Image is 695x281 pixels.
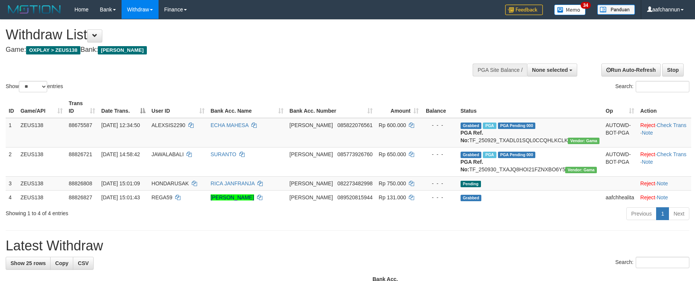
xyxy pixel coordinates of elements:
label: Search: [615,81,689,92]
span: [PERSON_NAME] [290,151,333,157]
span: Copy 085822076561 to clipboard [337,122,373,128]
th: Status [458,96,603,118]
a: ECHA MAHESA [211,122,248,128]
span: [PERSON_NAME] [98,46,146,54]
th: Action [637,96,691,118]
span: Vendor URL: https://trx31.1velocity.biz [568,138,599,144]
span: Rp 750.000 [379,180,406,186]
span: [DATE] 15:01:09 [101,180,140,186]
a: Reject [640,180,655,186]
a: Note [642,159,653,165]
a: Note [657,180,668,186]
span: Rp 600.000 [379,122,406,128]
a: SURANTO [211,151,236,157]
th: User ID: activate to sort column ascending [148,96,207,118]
span: ALEXSIS2290 [151,122,185,128]
span: Rp 131.000 [379,194,406,200]
label: Search: [615,257,689,268]
span: 88675587 [69,122,92,128]
select: Showentries [19,81,47,92]
a: Reject [640,151,655,157]
th: Bank Acc. Number: activate to sort column ascending [287,96,376,118]
a: Reject [640,122,655,128]
a: Next [669,207,689,220]
a: Previous [626,207,656,220]
td: 3 [6,176,17,190]
td: · · [637,118,691,147]
a: Show 25 rows [6,257,51,270]
span: Grabbed [461,195,482,201]
span: 34 [581,2,591,9]
span: Copy 089520815944 to clipboard [337,194,373,200]
span: HONDARUSAK [151,180,189,186]
a: CSV [73,257,94,270]
span: REGA59 [151,194,172,200]
span: 88826721 [69,151,92,157]
th: ID [6,96,17,118]
span: [DATE] 15:01:43 [101,194,140,200]
th: Trans ID: activate to sort column ascending [66,96,98,118]
span: 88826808 [69,180,92,186]
span: Marked by aafpengsreynich [483,123,496,129]
span: JAWALABALI [151,151,183,157]
span: Grabbed [461,123,482,129]
span: Copy 085773926760 to clipboard [337,151,373,157]
th: Amount: activate to sort column ascending [376,96,422,118]
span: CSV [78,260,89,266]
img: Button%20Memo.svg [554,5,586,15]
span: [DATE] 12:34:50 [101,122,140,128]
span: Copy [55,260,68,266]
a: Check Trans [657,122,687,128]
td: 1 [6,118,17,147]
span: Grabbed [461,152,482,158]
a: RICA JANFRANJA [211,180,255,186]
b: PGA Ref. No: [461,159,483,172]
span: None selected [532,67,568,73]
input: Search: [636,257,689,268]
img: Feedback.jpg [505,5,543,15]
span: OXPLAY > ZEUS138 [26,46,80,54]
span: Copy 082273482998 to clipboard [337,180,373,186]
label: Show entries [6,81,63,92]
span: 88826827 [69,194,92,200]
td: ZEUS138 [17,147,66,176]
span: Marked by aafpengsreynich [483,152,496,158]
td: TF_250930_TXAJQ8HOI21FZNXBO6Y5 [458,147,603,176]
td: ZEUS138 [17,118,66,147]
b: PGA Ref. No: [461,130,483,143]
a: 1 [656,207,669,220]
a: Note [642,130,653,136]
h1: Latest Withdraw [6,238,689,253]
a: Copy [50,257,73,270]
a: Stop [662,64,684,76]
td: TF_250929_TXADL01SQL0CCQHLKCLK [458,118,603,147]
span: Vendor URL: https://trx31.1velocity.biz [565,167,597,173]
th: Game/API: activate to sort column ascending [17,96,66,118]
a: Run Auto-Refresh [601,64,661,76]
span: [PERSON_NAME] [290,180,333,186]
td: ZEUS138 [17,176,66,190]
td: 2 [6,147,17,176]
img: MOTION_logo.png [6,4,63,15]
div: - - - [425,151,454,158]
a: [PERSON_NAME] [211,194,254,200]
span: PGA Pending [498,152,536,158]
div: - - - [425,194,454,201]
span: PGA Pending [498,123,536,129]
td: ZEUS138 [17,190,66,204]
td: 4 [6,190,17,204]
div: PGA Site Balance / [473,64,527,76]
h4: Game: Bank: [6,46,456,54]
td: AUTOWD-BOT-PGA [603,147,637,176]
button: None selected [527,64,577,76]
h1: Withdraw List [6,27,456,42]
span: Show 25 rows [11,260,46,266]
td: aafchhealita [603,190,637,204]
span: [PERSON_NAME] [290,194,333,200]
img: panduan.png [597,5,635,15]
div: Showing 1 to 4 of 4 entries [6,206,284,217]
div: - - - [425,121,454,129]
input: Search: [636,81,689,92]
span: Pending [461,181,481,187]
th: Bank Acc. Name: activate to sort column ascending [208,96,287,118]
